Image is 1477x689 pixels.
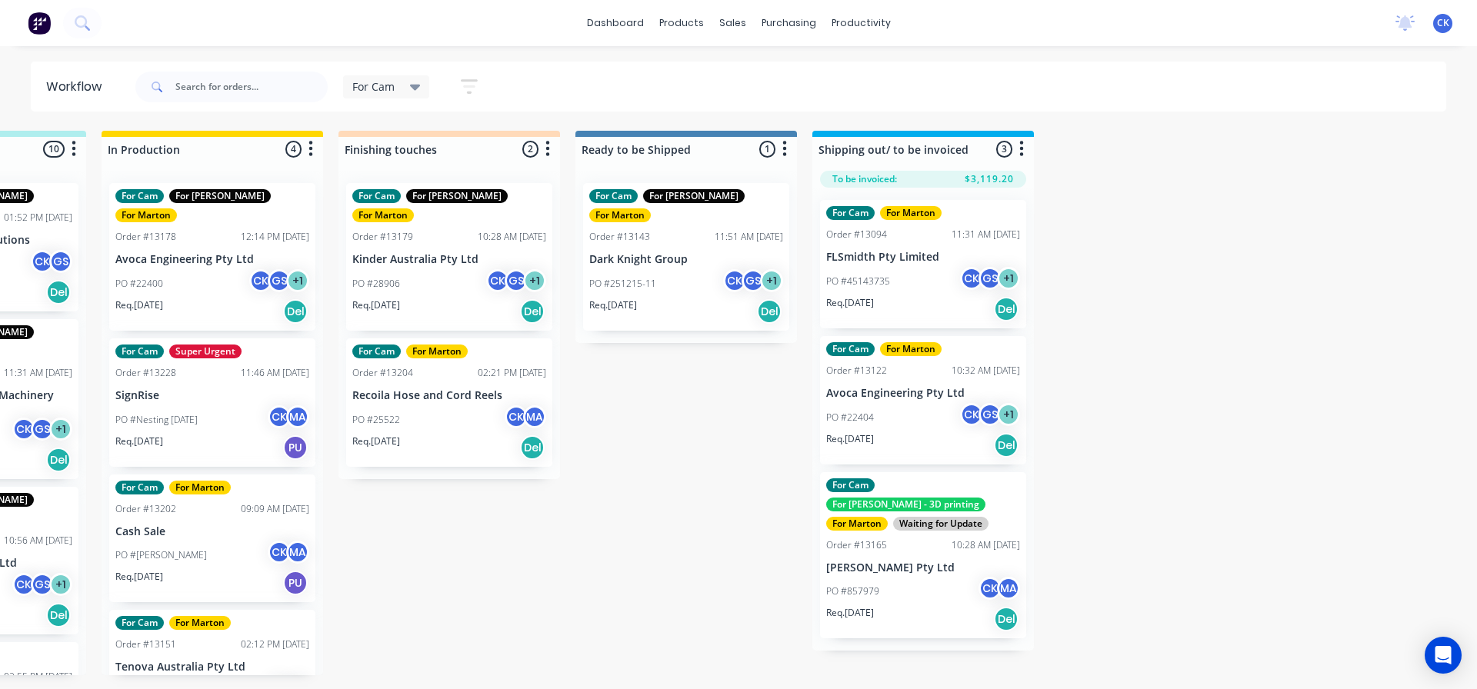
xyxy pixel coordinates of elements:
div: + 1 [760,269,783,292]
div: 10:32 AM [DATE] [952,364,1020,378]
p: Dark Knight Group [589,253,783,266]
div: For Cam [352,344,401,358]
p: PO #857979 [826,584,879,598]
span: CK [1437,16,1449,30]
input: Search for orders... [175,72,328,102]
div: Del [994,607,1019,631]
div: For Marton [406,344,468,358]
div: CK [268,405,291,428]
div: CK [486,269,509,292]
div: GS [979,267,1002,290]
div: CK [505,405,528,428]
div: CK [960,403,983,426]
div: For Marton [115,208,177,222]
div: For Marton [352,208,414,222]
p: PO #[PERSON_NAME] [115,548,207,562]
div: For CamFor [PERSON_NAME]For MartonOrder #1317910:28 AM [DATE]Kinder Australia Pty LtdPO #28906CKG... [346,183,552,331]
div: For Marton [169,616,231,630]
div: products [652,12,712,35]
div: Super Urgent [169,344,242,358]
p: Cash Sale [115,525,309,538]
div: For Cam [115,616,164,630]
div: Order #13228 [115,366,176,380]
div: For Cam [826,478,875,492]
div: For CamFor MartonOrder #1312210:32 AM [DATE]Avoca Engineering Pty LtdPO #22404CKGS+1Req.[DATE]Del [820,336,1026,464]
div: Del [994,433,1019,458]
div: For [PERSON_NAME] [406,189,508,203]
div: + 1 [286,269,309,292]
div: GS [49,250,72,273]
div: PU [283,435,308,460]
div: Order #13204 [352,366,413,380]
p: Recoila Hose and Cord Reels [352,389,546,402]
p: Req. [DATE] [589,298,637,312]
div: For Cam [826,342,875,356]
p: Req. [DATE] [826,296,874,310]
div: 02:55 PM [DATE] [4,670,72,684]
p: FLSmidth Pty Limited [826,251,1020,264]
div: For CamFor MartonOrder #1320402:21 PM [DATE]Recoila Hose and Cord ReelsPO #25522CKMAReq.[DATE]Del [346,338,552,467]
div: GS [268,269,291,292]
div: MA [286,405,309,428]
p: Tenova Australia Pty Ltd [115,661,309,674]
div: + 1 [997,267,1020,290]
div: CK [249,269,272,292]
div: CK [723,269,746,292]
a: dashboard [579,12,652,35]
p: PO #45143735 [826,275,890,288]
div: Order #13094 [826,228,887,241]
p: Req. [DATE] [826,606,874,620]
div: Del [46,603,71,627]
div: + 1 [997,403,1020,426]
div: Order #13165 [826,538,887,552]
div: purchasing [754,12,824,35]
div: Workflow [46,78,109,96]
div: Open Intercom Messenger [1425,637,1462,674]
div: 11:51 AM [DATE] [715,230,783,244]
div: 11:31 AM [DATE] [952,228,1020,241]
div: CK [31,250,54,273]
p: Req. [DATE] [352,434,400,448]
div: CK [12,573,35,596]
div: PU [283,571,308,595]
div: For [PERSON_NAME] - 3D printing [826,498,985,511]
div: MA [997,577,1020,600]
div: For CamFor [PERSON_NAME]For MartonOrder #1317812:14 PM [DATE]Avoca Engineering Pty LtdPO #22400CK... [109,183,315,331]
p: PO #28906 [352,277,400,291]
div: For Cam [589,189,638,203]
div: + 1 [523,269,546,292]
p: Kinder Australia Pty Ltd [352,253,546,266]
div: GS [505,269,528,292]
div: Del [46,448,71,472]
p: Avoca Engineering Pty Ltd [115,253,309,266]
div: For Cam [115,189,164,203]
div: MA [523,405,546,428]
p: PO #Nesting [DATE] [115,413,198,427]
div: For Cam [826,206,875,220]
div: sales [712,12,754,35]
div: CK [960,267,983,290]
div: For Cam [115,481,164,494]
div: Order #13178 [115,230,176,244]
div: For Marton [880,342,942,356]
div: 12:14 PM [DATE] [241,230,309,244]
div: MA [286,541,309,564]
div: 10:56 AM [DATE] [4,534,72,548]
p: Req. [DATE] [826,432,874,446]
div: For CamFor MartonOrder #1309411:31 AM [DATE]FLSmidth Pty LimitedPO #45143735CKGS+1Req.[DATE]Del [820,200,1026,328]
p: [PERSON_NAME] Pty Ltd [826,561,1020,574]
div: Del [520,435,545,460]
div: Del [283,299,308,324]
div: 11:46 AM [DATE] [241,366,309,380]
div: Order #13143 [589,230,650,244]
img: Factory [28,12,51,35]
div: Waiting for Update [893,517,989,531]
div: CK [979,577,1002,600]
div: GS [31,418,54,441]
div: 11:31 AM [DATE] [4,366,72,380]
span: For Cam [352,78,395,95]
div: GS [31,573,54,596]
p: Req. [DATE] [115,434,163,448]
div: For Marton [826,517,888,531]
div: For Cam [352,189,401,203]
